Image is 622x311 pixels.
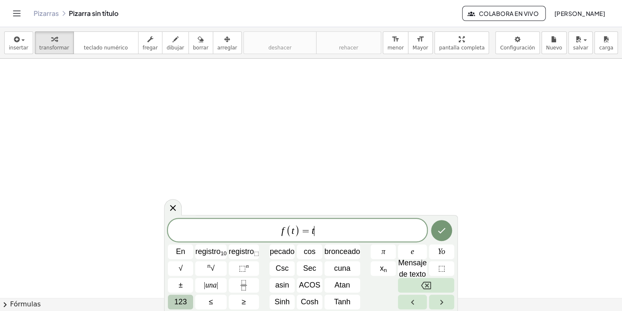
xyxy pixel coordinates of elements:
font: registro [229,247,254,256]
button: [PERSON_NAME] [547,6,612,21]
button: salvar [568,31,593,54]
sup: n [207,263,211,269]
span: ( [286,225,291,237]
button: Seno [269,244,295,259]
span: Yo [438,246,445,257]
span: e [411,246,414,257]
span: rehacer [339,45,358,51]
font: √ [210,264,214,272]
span: Nuevo [546,45,562,51]
span: pantalla completa [439,45,485,51]
button: Nuevo [541,31,567,54]
button: Valor absoluto [195,278,226,293]
button: dibujar [162,31,189,54]
button: Coseno [297,244,322,259]
button: Mensaje de texto [398,261,426,276]
span: menor [387,45,404,51]
a: Pizarras [34,9,59,18]
button: borrar [188,31,213,54]
span: fregar [143,45,158,51]
span: Sec [303,263,316,274]
button: π [371,244,396,259]
button: Arccoseno [297,278,322,293]
span: una [204,280,218,291]
button: fregar [138,31,162,54]
button: Yo [429,244,454,259]
button: Secante [297,261,322,276]
span: ≥ [242,296,246,308]
span: insertar [9,45,29,51]
span: pecado [270,246,295,257]
span: ) [294,225,300,237]
span: Cosh [301,296,319,308]
span: π [382,246,385,257]
span: teclado numérico [84,45,128,51]
span: 123 [174,296,187,308]
span: transformar [39,45,69,51]
font: x [380,264,384,272]
button: Logaritmo con base [229,244,259,259]
button: carga [594,31,618,54]
span: deshacer [268,45,291,51]
button: deshacerdeshacer [243,31,316,54]
i: format_size [392,34,400,44]
font: registro [195,247,220,256]
button: Logaritmo [195,244,226,259]
button: Seno hiperbólico [269,295,295,309]
i: teclado [78,34,134,44]
button: Hecho [431,220,452,241]
button: Cotangente [324,261,360,276]
button: Flecha derecha [429,295,454,309]
button: Arcoseno [269,278,295,293]
button: Flecha izquierda [398,295,426,309]
button: Colabora en vivo [462,6,546,21]
span: = [300,226,312,236]
i: format_size [416,34,424,44]
button: Menor o igual que [195,295,226,309]
button: Arctangente [324,278,360,293]
span: carga [599,45,613,51]
var: t [291,225,294,236]
span: dibujar [167,45,184,51]
span: asin [275,280,289,291]
span: ⬚ [438,263,445,274]
span: ≤ [209,296,213,308]
button: Subíndice [371,261,396,276]
span: ⬚ [239,264,246,272]
sub: n [384,267,387,273]
span: Sinh [274,296,290,308]
i: rehacer [321,34,376,44]
sub: 10 [221,250,227,257]
button: Marcador [429,261,454,276]
button: Más menos [168,278,193,293]
button: Mayor o igual que [229,295,259,309]
span: borrar [193,45,209,51]
button: insertar [4,31,33,54]
button: enésima raíz [195,261,226,276]
button: Tangente hiperbólica [324,295,360,309]
span: salvar [573,45,588,51]
font: Fórmulas [10,300,41,309]
font: Colabora en vivo [478,10,538,17]
button: Tangente [324,244,360,259]
button: Retroceso [398,278,454,293]
button: format_sizeMayor [408,31,433,54]
span: Mayor [413,45,428,51]
span: cos [304,246,316,257]
button: Cosecante [269,261,295,276]
span: | [204,281,205,289]
button: Configuración [495,31,539,54]
button: Alternar navegación [10,7,24,20]
button: Logaritmo natural [168,244,193,259]
button: rehacerrehacer [316,31,381,54]
button: Fracción [229,278,259,293]
span: ± [178,280,183,291]
sub: ⬚ [254,250,259,257]
button: Coseno hiperbólico [297,295,322,309]
span: arreglar [217,45,237,51]
span: Tanh [334,296,350,308]
button: arreglar [213,31,242,54]
button: e [398,244,426,259]
i: deshacer [248,34,312,44]
button: Raíz cuadrada [168,261,193,276]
